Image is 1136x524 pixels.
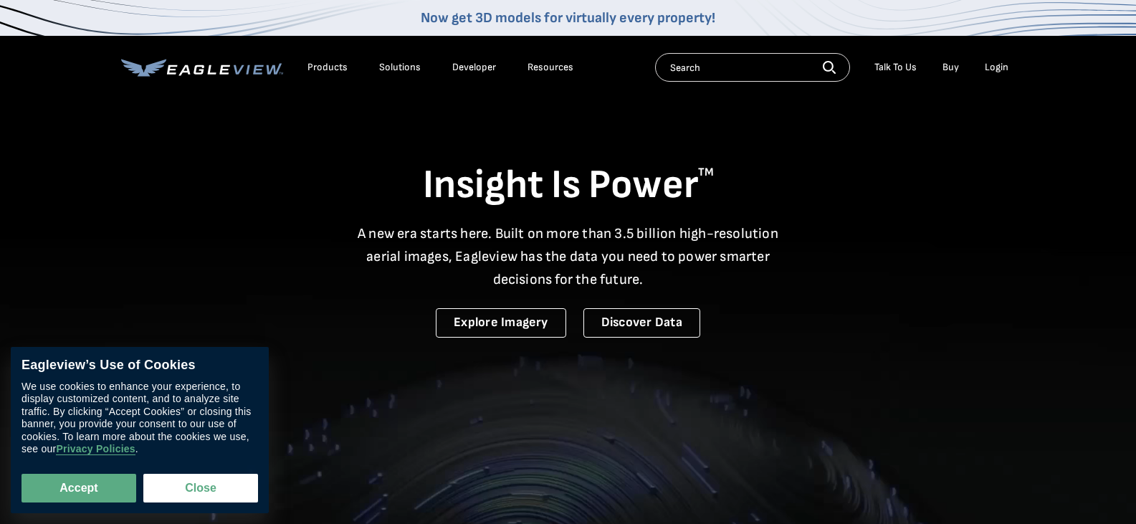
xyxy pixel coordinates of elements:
[121,161,1016,211] h1: Insight Is Power
[307,61,348,74] div: Products
[56,444,135,456] a: Privacy Policies
[655,53,850,82] input: Search
[421,9,715,27] a: Now get 3D models for virtually every property!
[874,61,917,74] div: Talk To Us
[436,308,566,338] a: Explore Imagery
[583,308,700,338] a: Discover Data
[528,61,573,74] div: Resources
[452,61,496,74] a: Developer
[985,61,1008,74] div: Login
[22,474,136,502] button: Accept
[22,381,258,456] div: We use cookies to enhance your experience, to display customized content, and to analyze site tra...
[349,222,788,291] p: A new era starts here. Built on more than 3.5 billion high-resolution aerial images, Eagleview ha...
[942,61,959,74] a: Buy
[379,61,421,74] div: Solutions
[698,166,714,179] sup: TM
[22,358,258,373] div: Eagleview’s Use of Cookies
[143,474,258,502] button: Close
